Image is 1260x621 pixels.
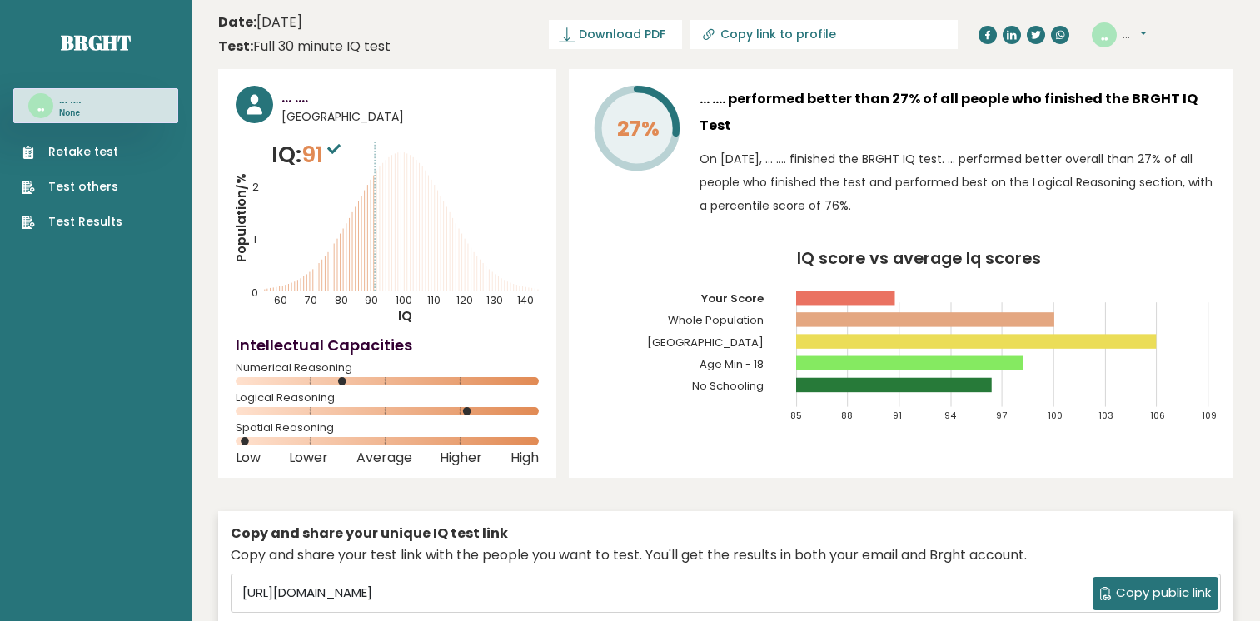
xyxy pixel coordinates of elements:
[456,293,473,307] tspan: 120
[236,425,539,431] span: Spatial Reasoning
[510,455,539,461] span: High
[692,378,764,394] tspan: No Schooling
[37,96,45,115] text: ..
[281,86,539,108] h3: ... ....
[700,291,764,306] tspan: Your Score
[1116,584,1211,603] span: Copy public link
[218,37,253,56] b: Test:
[944,410,956,422] tspan: 94
[396,293,412,307] tspan: 100
[236,334,539,356] h4: Intellectual Capacities
[252,286,258,300] tspan: 0
[365,293,378,307] tspan: 90
[579,26,665,43] span: Download PDF
[1098,410,1113,422] tspan: 103
[218,12,256,32] b: Date:
[218,37,391,57] div: Full 30 minute IQ test
[236,365,539,371] span: Numerical Reasoning
[842,410,854,422] tspan: 88
[236,455,261,461] span: Low
[549,20,682,49] a: Download PDF
[427,293,441,307] tspan: 110
[231,545,1221,565] div: Copy and share your test link with the people you want to test. You'll get the results in both yo...
[305,293,317,307] tspan: 70
[790,410,802,422] tspan: 85
[517,293,534,307] tspan: 140
[22,178,122,196] a: Test others
[356,455,412,461] span: Average
[289,455,328,461] span: Lower
[253,232,256,246] tspan: 1
[218,12,302,32] time: [DATE]
[271,138,345,171] p: IQ:
[668,312,764,328] tspan: Whole Population
[647,334,764,350] tspan: [GEOGRAPHIC_DATA]
[1123,27,1146,43] button: ...
[22,143,122,161] a: Retake test
[281,108,539,126] span: [GEOGRAPHIC_DATA]
[617,114,660,143] tspan: 27%
[1150,410,1165,422] tspan: 106
[1093,577,1218,610] button: Copy public link
[440,455,482,461] span: Higher
[398,308,412,325] tspan: IQ
[274,293,287,307] tspan: 60
[22,213,122,231] a: Test Results
[231,524,1221,544] div: Copy and share your unique IQ test link
[1101,24,1108,43] text: ..
[1202,410,1217,422] tspan: 109
[301,139,345,170] span: 91
[486,293,503,307] tspan: 130
[61,29,131,56] a: Brght
[700,356,764,372] tspan: Age Min - 18
[700,147,1216,217] p: On [DATE], ... .... finished the BRGHT IQ test. ... performed better overall than 27% of all peop...
[996,410,1007,422] tspan: 97
[252,180,259,194] tspan: 2
[59,107,82,119] p: None
[1048,410,1063,422] tspan: 100
[335,293,348,307] tspan: 80
[232,173,250,262] tspan: Population/%
[59,93,82,107] h3: ... ....
[893,410,902,422] tspan: 91
[797,246,1041,270] tspan: IQ score vs average Iq scores
[700,86,1216,139] h3: ... .... performed better than 27% of all people who finished the BRGHT IQ Test
[236,395,539,401] span: Logical Reasoning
